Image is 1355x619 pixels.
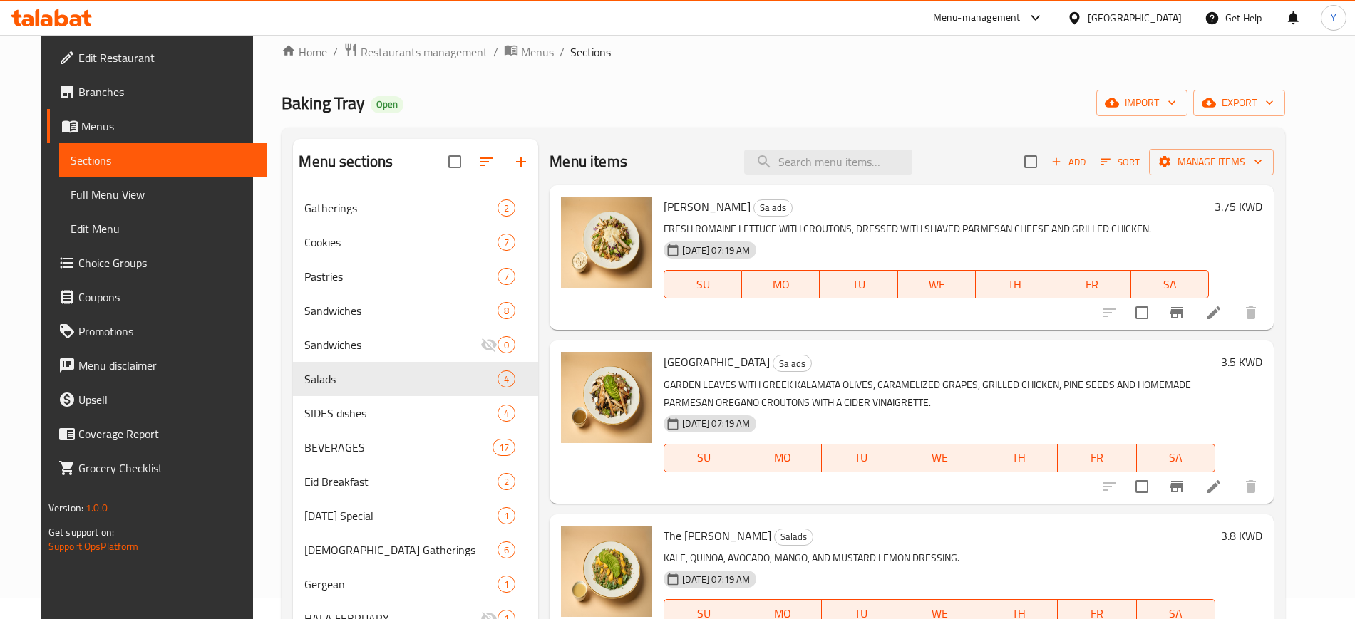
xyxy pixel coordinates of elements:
[498,578,515,591] span: 1
[304,405,498,422] span: SIDES dishes
[664,376,1215,412] p: GARDEN LEAVES WITH GREEK KALAMATA OLIVES, CARAMELIZED GRAPES, GRILLED CHICKEN, PINE SEEDS AND HOM...
[304,234,498,251] div: Cookies
[81,118,256,135] span: Menus
[664,196,751,217] span: [PERSON_NAME]
[498,543,515,557] span: 6
[1091,151,1149,173] span: Sort items
[47,246,267,280] a: Choice Groups
[1234,469,1268,504] button: delete
[47,109,267,143] a: Menus
[1053,270,1131,298] button: FR
[773,355,812,372] div: Salads
[361,43,488,61] span: Restaurants management
[774,529,813,546] div: Salads
[775,529,813,545] span: Salads
[498,336,515,353] div: items
[498,507,515,524] div: items
[293,499,538,533] div: [DATE] Special1
[822,444,900,472] button: TU
[900,444,979,472] button: WE
[498,236,515,249] span: 7
[1205,304,1222,321] a: Edit menu item
[498,268,515,285] div: items
[749,447,816,468] span: MO
[1205,94,1274,112] span: export
[498,475,515,489] span: 2
[1221,526,1262,546] h6: 3.8 KWD
[560,43,565,61] li: /
[304,576,498,593] span: Gergean
[282,87,365,119] span: Baking Tray
[282,43,1285,61] nav: breadcrumb
[748,274,814,295] span: MO
[440,147,470,177] span: Select all sections
[304,302,498,319] span: Sandwiches
[293,225,538,259] div: Cookies7
[1221,352,1262,372] h6: 3.5 KWD
[498,405,515,422] div: items
[293,362,538,396] div: Salads4
[664,525,771,546] span: The [PERSON_NAME]
[293,191,538,225] div: Gatherings2
[1160,153,1262,171] span: Manage items
[504,43,554,61] a: Menus
[498,270,515,284] span: 7
[1160,469,1194,504] button: Branch-specific-item
[670,274,736,295] span: SU
[304,439,493,456] div: BEVERAGES
[78,459,256,477] span: Grocery Checklist
[78,49,256,66] span: Edit Restaurant
[1160,296,1194,330] button: Branch-specific-item
[1097,151,1143,173] button: Sort
[982,274,1048,295] span: TH
[304,370,498,387] div: Salads
[676,573,756,586] span: [DATE] 07:19 AM
[521,43,554,61] span: Menus
[664,549,1215,567] p: KALE, QUINOA, AVOCADO, MANGO, AND MUSTARD LEMON DRESSING.
[493,441,515,454] span: 17
[979,444,1058,472] button: TH
[1049,154,1088,170] span: Add
[78,323,256,340] span: Promotions
[976,270,1053,298] button: TH
[493,439,515,456] div: items
[78,425,256,442] span: Coverage Report
[304,199,498,217] span: Gatherings
[71,186,256,203] span: Full Menu View
[1058,444,1136,472] button: FR
[47,314,267,348] a: Promotions
[1059,274,1125,295] span: FR
[304,268,498,285] span: Pastries
[47,41,267,75] a: Edit Restaurant
[78,288,256,306] span: Coupons
[933,9,1021,26] div: Menu-management
[1063,447,1130,468] span: FR
[1046,151,1091,173] span: Add item
[744,150,912,175] input: search
[1193,90,1285,116] button: export
[498,407,515,420] span: 4
[293,328,538,362] div: Sandwiches0
[1234,296,1268,330] button: delete
[1101,154,1140,170] span: Sort
[371,96,403,113] div: Open
[498,338,515,352] span: 0
[47,280,267,314] a: Coupons
[48,523,114,541] span: Get support on:
[47,417,267,451] a: Coverage Report
[773,355,811,372] span: Salads
[498,304,515,318] span: 8
[561,352,652,443] img: Avo Gardens
[498,576,515,593] div: items
[498,370,515,387] div: items
[904,274,970,295] span: WE
[333,43,338,61] li: /
[664,270,742,298] button: SU
[1088,10,1182,26] div: [GEOGRAPHIC_DATA]
[48,499,83,517] span: Version:
[561,526,652,617] img: The King Kale
[676,244,756,257] span: [DATE] 07:19 AM
[493,43,498,61] li: /
[282,43,327,61] a: Home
